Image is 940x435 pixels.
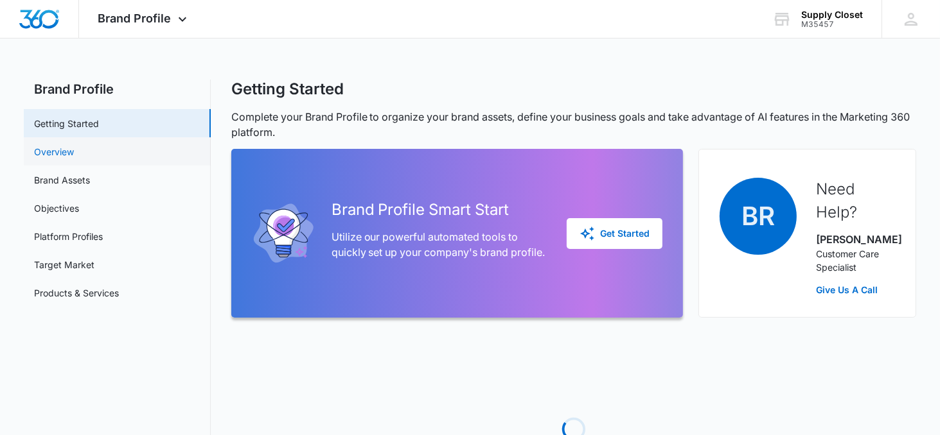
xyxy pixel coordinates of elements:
div: account name [801,10,863,20]
a: Give Us A Call [816,283,896,296]
h1: Getting Started [231,80,344,99]
span: Brand Profile [98,12,172,25]
div: Get Started [580,226,650,241]
a: Products & Services [34,286,119,300]
button: Get Started [567,218,662,249]
h2: Need Help? [816,178,896,224]
p: Customer Care Specialist [816,247,896,274]
p: Complete your Brand Profile to organize your brand assets, define your business goals and take ad... [231,109,917,140]
a: Getting Started [34,117,99,130]
div: account id [801,20,863,29]
p: Utilize our powerful automated tools to quickly set up your company's brand profile. [332,229,546,260]
p: [PERSON_NAME] [816,232,896,247]
h2: Brand Profile [24,80,211,99]
a: Platform Profiles [34,230,103,243]
a: Brand Assets [34,173,90,187]
a: Overview [34,145,74,158]
h2: Brand Profile Smart Start [332,198,546,221]
a: Objectives [34,201,79,215]
a: Target Market [34,258,94,271]
span: BR [720,178,797,255]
